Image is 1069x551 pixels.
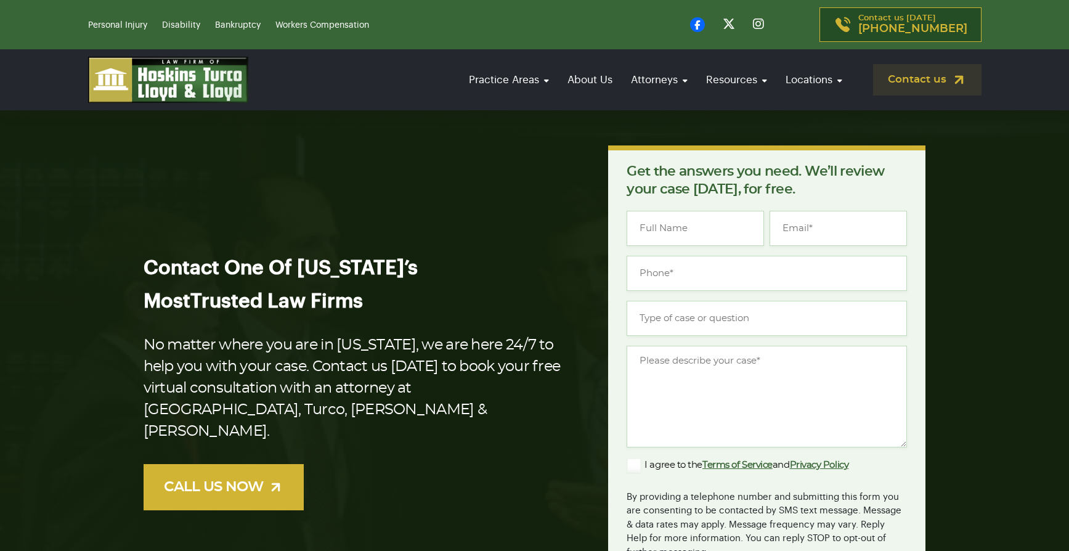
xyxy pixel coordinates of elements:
input: Type of case or question [627,301,907,336]
a: Contact us [873,64,982,96]
a: Locations [779,62,848,97]
a: Contact us [DATE][PHONE_NUMBER] [819,7,982,42]
a: Workers Compensation [275,21,369,30]
span: Trusted Law Firms [190,292,363,311]
input: Full Name [627,211,764,246]
a: Attorneys [625,62,694,97]
a: Disability [162,21,200,30]
span: [PHONE_NUMBER] [858,23,967,35]
a: Resources [700,62,773,97]
a: Privacy Policy [790,460,849,470]
p: Contact us [DATE] [858,14,967,35]
img: arrow-up-right-light.svg [268,480,283,495]
p: No matter where you are in [US_STATE], we are here 24/7 to help you with your case. Contact us [D... [144,335,569,443]
input: Email* [770,211,907,246]
label: I agree to the and [627,458,848,473]
a: Practice Areas [463,62,555,97]
span: Contact One Of [US_STATE]’s [144,258,418,278]
a: Bankruptcy [215,21,261,30]
a: About Us [561,62,619,97]
a: CALL US NOW [144,464,304,510]
input: Phone* [627,256,907,291]
span: Most [144,292,190,311]
a: Terms of Service [702,460,773,470]
p: Get the answers you need. We’ll review your case [DATE], for free. [627,163,907,198]
img: logo [88,57,248,103]
a: Personal Injury [88,21,147,30]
